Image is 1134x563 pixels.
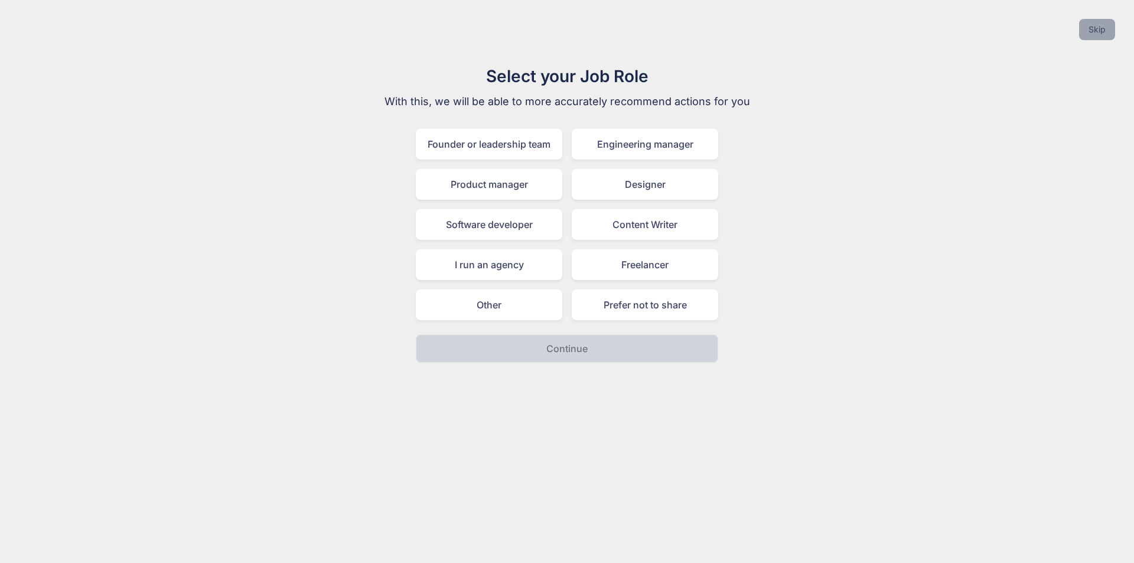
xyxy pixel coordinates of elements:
button: Continue [416,334,718,363]
p: Continue [546,341,588,356]
div: Software developer [416,209,562,240]
div: Content Writer [572,209,718,240]
h1: Select your Job Role [369,64,765,89]
div: Founder or leadership team [416,129,562,160]
div: I run an agency [416,249,562,280]
div: Designer [572,169,718,200]
div: Freelancer [572,249,718,280]
div: Engineering manager [572,129,718,160]
p: With this, we will be able to more accurately recommend actions for you [369,93,765,110]
div: Other [416,289,562,320]
div: Prefer not to share [572,289,718,320]
div: Product manager [416,169,562,200]
button: Skip [1079,19,1115,40]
